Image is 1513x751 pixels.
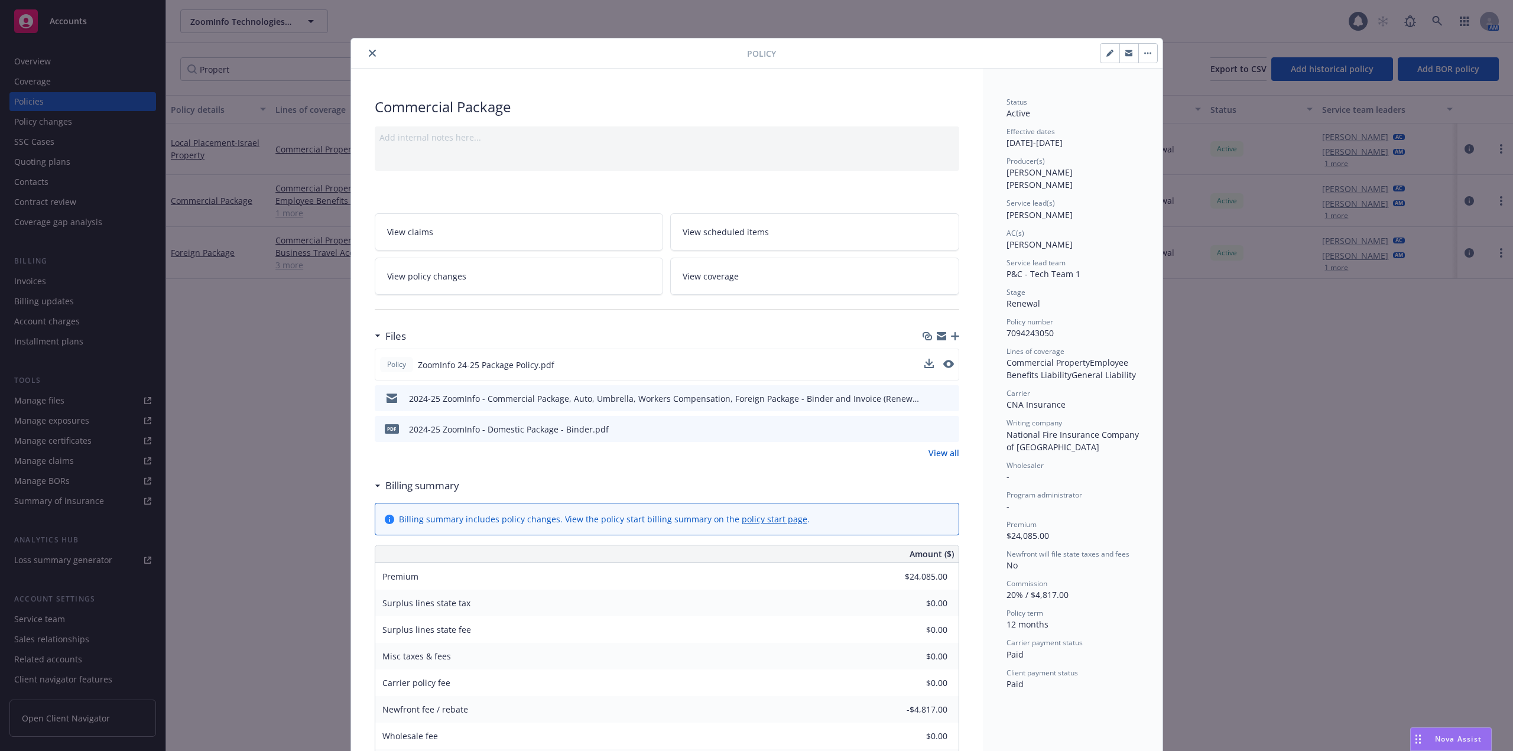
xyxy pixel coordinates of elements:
[925,423,934,435] button: download file
[387,226,433,238] span: View claims
[1006,327,1054,339] span: 7094243050
[1006,460,1044,470] span: Wholesaler
[683,270,739,282] span: View coverage
[382,624,471,635] span: Surplus lines state fee
[1006,346,1064,356] span: Lines of coverage
[1006,668,1078,678] span: Client payment status
[1006,619,1048,630] span: 12 months
[409,392,920,405] div: 2024-25 ZoomInfo - Commercial Package, Auto, Umbrella, Workers Compensation, Foreign Package - Bi...
[387,270,466,282] span: View policy changes
[878,594,954,612] input: 0.00
[1435,734,1482,744] span: Nova Assist
[409,423,609,435] div: 2024-25 ZoomInfo - Domestic Package - Binder.pdf
[878,727,954,745] input: 0.00
[943,359,954,371] button: preview file
[1006,357,1090,368] span: Commercial Property
[1006,388,1030,398] span: Carrier
[742,513,807,525] a: policy start page
[375,329,406,344] div: Files
[683,226,769,238] span: View scheduled items
[1006,429,1141,453] span: National Fire Insurance Company of [GEOGRAPHIC_DATA]
[1006,399,1066,410] span: CNA Insurance
[382,677,450,688] span: Carrier policy fee
[1006,258,1066,268] span: Service lead team
[382,597,470,609] span: Surplus lines state tax
[1411,728,1426,750] div: Drag to move
[382,651,451,662] span: Misc taxes & fees
[878,648,954,665] input: 0.00
[1410,727,1492,751] button: Nova Assist
[418,359,554,371] span: ZoomInfo 24-25 Package Policy.pdf
[1006,126,1055,136] span: Effective dates
[375,213,664,251] a: View claims
[944,392,954,405] button: preview file
[1006,228,1024,238] span: AC(s)
[1006,578,1047,589] span: Commission
[1006,678,1024,690] span: Paid
[1006,418,1062,428] span: Writing company
[1006,530,1049,541] span: $24,085.00
[1006,490,1082,500] span: Program administrator
[1006,198,1055,208] span: Service lead(s)
[1006,500,1009,512] span: -
[1006,167,1075,190] span: [PERSON_NAME] [PERSON_NAME]
[375,478,459,493] div: Billing summary
[385,329,406,344] h3: Files
[670,213,959,251] a: View scheduled items
[925,392,934,405] button: download file
[1006,209,1073,220] span: [PERSON_NAME]
[1072,369,1136,381] span: General Liability
[1006,519,1037,529] span: Premium
[382,730,438,742] span: Wholesale fee
[1006,649,1024,660] span: Paid
[375,258,664,295] a: View policy changes
[365,46,379,60] button: close
[385,478,459,493] h3: Billing summary
[1006,239,1073,250] span: [PERSON_NAME]
[1006,638,1083,648] span: Carrier payment status
[1006,608,1043,618] span: Policy term
[1006,357,1131,381] span: Employee Benefits Liability
[382,704,468,715] span: Newfront fee / rebate
[878,568,954,586] input: 0.00
[878,674,954,692] input: 0.00
[1006,126,1139,149] div: [DATE] - [DATE]
[928,447,959,459] a: View all
[1006,108,1030,119] span: Active
[1006,560,1018,571] span: No
[379,131,954,144] div: Add internal notes here...
[944,423,954,435] button: preview file
[385,424,399,433] span: pdf
[385,359,408,370] span: Policy
[1006,268,1080,279] span: P&C - Tech Team 1
[382,571,418,582] span: Premium
[1006,298,1040,309] span: Renewal
[1006,97,1027,107] span: Status
[924,359,934,371] button: download file
[1006,589,1069,600] span: 20% / $4,817.00
[1006,287,1025,297] span: Stage
[747,47,776,60] span: Policy
[1006,549,1129,559] span: Newfront will file state taxes and fees
[878,701,954,719] input: 0.00
[924,359,934,368] button: download file
[670,258,959,295] a: View coverage
[1006,471,1009,482] span: -
[375,97,959,117] div: Commercial Package
[1006,317,1053,327] span: Policy number
[943,360,954,368] button: preview file
[878,621,954,639] input: 0.00
[399,513,810,525] div: Billing summary includes policy changes. View the policy start billing summary on the .
[910,548,954,560] span: Amount ($)
[1006,156,1045,166] span: Producer(s)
